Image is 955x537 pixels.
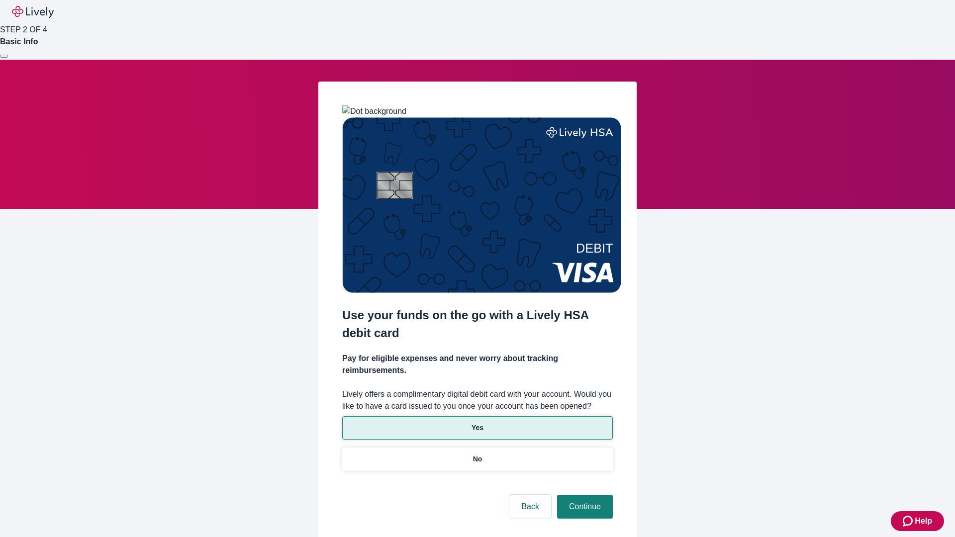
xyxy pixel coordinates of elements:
[12,6,54,18] img: Lively
[891,511,944,531] button: Zendesk support iconHelp
[473,454,482,464] p: No
[472,423,483,433] p: Yes
[342,416,613,440] button: Yes
[903,515,915,527] svg: Zendesk support icon
[342,105,406,117] img: Dot background
[509,495,551,519] button: Back
[342,117,621,293] img: Debit card
[342,447,613,471] button: No
[915,515,932,527] span: Help
[557,495,613,519] button: Continue
[342,388,613,412] label: Lively offers a complimentary digital debit card with your account. Would you like to have a card...
[342,306,613,342] h2: Use your funds on the go with a Lively HSA debit card
[342,353,613,376] h4: Pay for eligible expenses and never worry about tracking reimbursements.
